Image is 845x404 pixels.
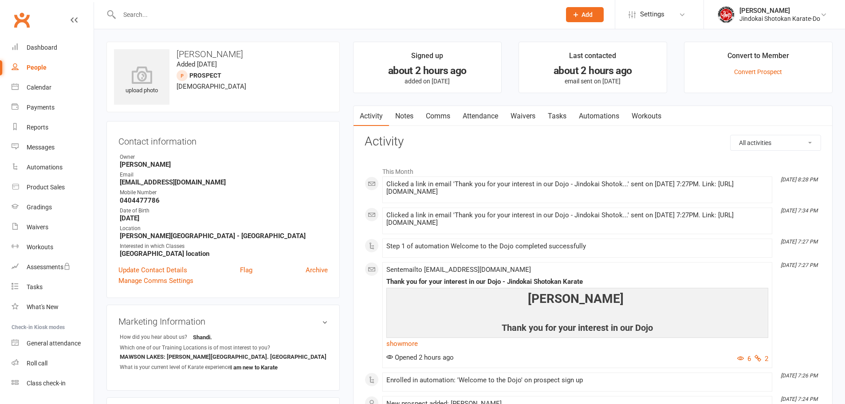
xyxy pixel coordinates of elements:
[27,164,63,171] div: Automations
[456,106,504,126] a: Attendance
[12,277,94,297] a: Tasks
[12,177,94,197] a: Product Sales
[386,180,768,196] div: Clicked a link in email 'Thank you for your interest in our Dojo - Jindokai Shotok...' sent on [D...
[386,353,454,361] span: Opened 2 hours ago
[386,266,531,274] span: Sent email to [EMAIL_ADDRESS][DOMAIN_NAME]
[120,242,328,251] div: Interested in which Classes
[27,283,43,290] div: Tasks
[118,133,328,146] h3: Contact information
[386,337,768,350] a: show more
[12,98,94,118] a: Payments
[365,135,821,149] h3: Activity
[27,263,71,271] div: Assessments
[118,275,193,286] a: Manage Comms Settings
[11,9,33,31] a: Clubworx
[120,250,328,258] strong: [GEOGRAPHIC_DATA] location
[625,106,668,126] a: Workouts
[12,38,94,58] a: Dashboard
[354,106,389,126] a: Activity
[12,353,94,373] a: Roll call
[118,317,328,326] h3: Marketing Information
[120,344,270,352] div: Which one of our Training Locations is of most interest to you?
[734,68,782,75] a: Convert Prospect
[120,188,328,197] div: Mobile Number
[114,66,169,95] div: upload photo
[120,196,328,204] strong: 0404477786
[306,265,328,275] a: Archive
[27,184,65,191] div: Product Sales
[240,265,252,275] a: Flag
[566,7,604,22] button: Add
[27,303,59,310] div: What's New
[755,353,768,364] button: 2
[362,66,493,75] div: about 2 hours ago
[230,364,281,371] strong: I am new to Karate
[27,243,53,251] div: Workouts
[781,373,817,379] i: [DATE] 7:26 PM
[737,353,751,364] button: 6
[27,380,66,387] div: Class check-in
[411,50,443,66] div: Signed up
[640,4,664,24] span: Settings
[120,171,328,179] div: Email
[717,6,735,24] img: thumb_image1661986740.png
[527,78,659,85] p: email sent on [DATE]
[739,7,820,15] div: [PERSON_NAME]
[12,137,94,157] a: Messages
[27,204,52,211] div: Gradings
[502,322,653,333] span: Thank you for your interest in our Dojo
[118,265,187,275] a: Update Contact Details
[781,396,817,402] i: [DATE] 7:24 PM
[27,124,48,131] div: Reports
[12,297,94,317] a: What's New
[120,363,230,372] div: What is your current level of Karate experience
[120,161,328,169] strong: [PERSON_NAME]
[12,257,94,277] a: Assessments
[189,72,221,79] snap: prospect
[12,157,94,177] a: Automations
[120,232,328,240] strong: [PERSON_NAME][GEOGRAPHIC_DATA] - [GEOGRAPHIC_DATA]
[120,353,326,360] strong: MAWSON LAKES: [PERSON_NAME][GEOGRAPHIC_DATA]. [GEOGRAPHIC_DATA]
[528,291,627,306] b: [PERSON_NAME]
[27,104,55,111] div: Payments
[12,78,94,98] a: Calendar
[120,214,328,222] strong: [DATE]
[12,333,94,353] a: General attendance kiosk mode
[27,44,57,51] div: Dashboard
[504,106,542,126] a: Waivers
[573,106,625,126] a: Automations
[386,212,768,227] div: Clicked a link in email 'Thank you for your interest in our Dojo - Jindokai Shotok...' sent on [D...
[389,106,420,126] a: Notes
[781,177,817,183] i: [DATE] 8:28 PM
[362,78,493,85] p: added on [DATE]
[114,49,332,59] h3: [PERSON_NAME]
[582,11,593,18] span: Add
[27,64,47,71] div: People
[120,224,328,233] div: Location
[117,8,554,21] input: Search...
[542,106,573,126] a: Tasks
[386,243,768,250] div: Step 1 of automation Welcome to the Dojo completed successfully
[27,144,55,151] div: Messages
[12,237,94,257] a: Workouts
[27,84,51,91] div: Calendar
[781,262,817,268] i: [DATE] 7:27 PM
[365,162,821,177] li: This Month
[527,66,659,75] div: about 2 hours ago
[569,50,616,66] div: Last contacted
[177,60,217,68] time: Added [DATE]
[193,334,244,341] strong: Shandi.
[386,278,768,286] div: Thank you for your interest in our Dojo - Jindokai Shotokan Karate
[727,50,789,66] div: Convert to Member
[120,207,328,215] div: Date of Birth
[120,178,328,186] strong: [EMAIL_ADDRESS][DOMAIN_NAME]
[120,153,328,161] div: Owner
[27,360,47,367] div: Roll call
[12,58,94,78] a: People
[781,239,817,245] i: [DATE] 7:27 PM
[177,82,246,90] span: [DEMOGRAPHIC_DATA]
[12,118,94,137] a: Reports
[27,340,81,347] div: General attendance
[12,373,94,393] a: Class kiosk mode
[386,377,768,384] div: Enrolled in automation: 'Welcome to the Dojo' on prospect sign up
